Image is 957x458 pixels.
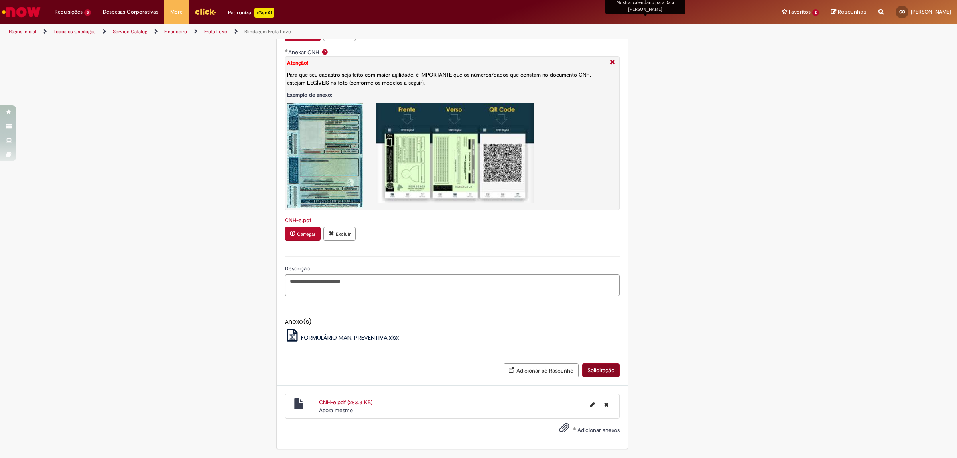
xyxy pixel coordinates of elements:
[287,71,591,86] span: Para que seu cadastro seja feito com maior agilidade, é IMPORTANTE que os números/dados que const...
[164,28,187,35] a: Financeiro
[9,28,36,35] a: Página inicial
[319,399,372,406] a: CNH-e.pdf (283.3 KB)
[6,24,632,39] ul: Trilhas de página
[599,398,613,411] button: Excluir CNH-e.pdf
[899,9,905,14] span: GO
[285,318,620,325] h5: Anexo(s)
[84,9,91,16] span: 3
[55,8,83,16] span: Requisições
[53,28,96,35] a: Todos os Catálogos
[297,231,315,237] small: Carregar
[288,49,321,56] span: Anexar CNH
[585,398,600,411] button: Editar nome de arquivo CNH-e.pdf
[285,227,321,241] button: Carregar anexo de Anexar CNH Required
[789,8,811,16] span: Favoritos
[504,363,579,377] button: Adicionar ao Rascunho
[285,49,288,52] span: Obrigatório Preenchido
[319,407,353,414] span: Agora mesmo
[285,333,399,342] a: FORMULÁRIO MAN. PREVENTIVA.xlsx
[287,59,308,66] strong: Atenção!
[831,8,866,16] a: Rascunhos
[319,407,353,414] time: 01/10/2025 14:35:29
[204,28,227,35] a: Frota Leve
[228,8,274,18] div: Padroniza
[195,6,216,18] img: click_logo_yellow_360x200.png
[103,8,158,16] span: Despesas Corporativas
[254,8,274,18] p: +GenAi
[582,363,620,377] button: Solicitação
[1,4,42,20] img: ServiceNow
[336,231,351,237] small: Excluir
[244,28,291,35] a: Blindagem Frota Leve
[285,265,311,272] span: Descrição
[323,227,356,241] button: Excluir anexo CNH-e.pdf
[113,28,147,35] a: Service Catalog
[301,333,399,342] span: FORMULÁRIO MAN. PREVENTIVA.xlsx
[557,420,571,439] button: Adicionar anexos
[911,8,951,15] span: [PERSON_NAME]
[285,274,620,296] textarea: Descrição
[320,49,330,55] span: Ajuda para Anexar CNH
[608,59,617,67] i: Fechar More information Por question_anexar_cnh
[170,8,183,16] span: More
[285,217,311,224] a: Download de CNH-e.pdf
[838,8,866,16] span: Rascunhos
[287,91,332,98] strong: Exemplo de anexo:
[577,426,620,434] span: Adicionar anexos
[812,9,819,16] span: 2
